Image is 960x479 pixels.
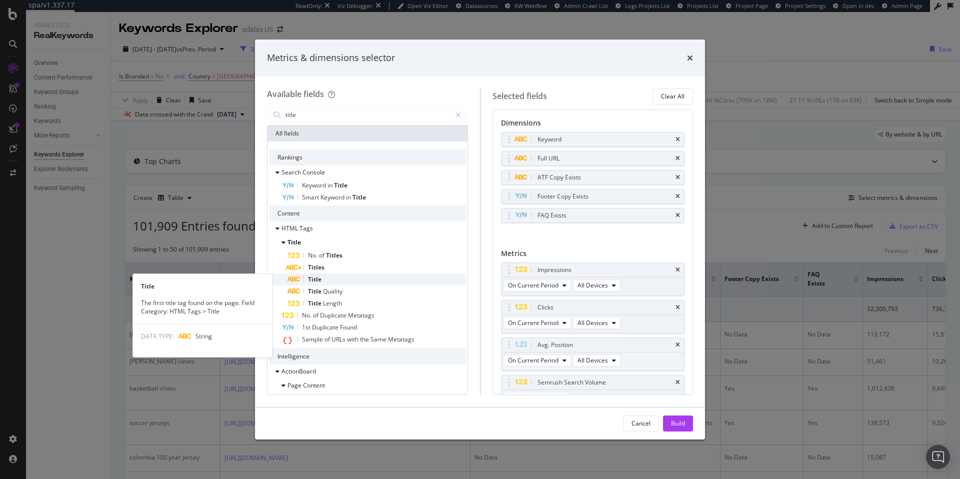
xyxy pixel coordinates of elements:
[501,375,685,408] div: Semrush Search VolumetimesOn Current Period
[331,335,347,343] span: URLs
[537,134,561,144] div: Keyword
[320,311,348,319] span: Duplicate
[324,335,331,343] span: of
[323,287,342,295] span: Quality
[326,251,342,259] span: Titles
[255,39,705,439] div: modal
[503,279,571,291] button: On Current Period
[388,335,414,343] span: Metatags
[675,136,680,142] div: times
[287,381,303,389] span: Page
[508,356,558,364] span: On Current Period
[675,267,680,273] div: times
[675,342,680,348] div: times
[312,323,340,331] span: Duplicate
[675,174,680,180] div: times
[287,238,301,246] span: Title
[501,132,685,147] div: Keywordtimes
[577,281,608,289] span: All Devices
[661,92,684,100] div: Clear All
[269,348,465,364] div: Intelligence
[308,275,321,283] span: Title
[281,367,316,375] span: ActionBoard
[302,193,320,201] span: Smart
[573,354,620,366] button: All Devices
[313,311,320,319] span: of
[687,51,693,64] div: times
[573,317,620,329] button: All Devices
[346,193,352,201] span: in
[501,208,685,223] div: FAQ Existstimes
[352,193,366,201] span: Title
[631,419,650,427] div: Cancel
[926,445,950,469] div: Open Intercom Messenger
[319,251,326,259] span: of
[269,205,465,221] div: Content
[508,393,558,402] span: On Current Period
[537,340,573,350] div: Avg. Position
[308,263,324,271] span: Titles
[267,51,395,64] div: Metrics & dimensions selector
[501,189,685,204] div: Footer Copy Existstimes
[675,212,680,218] div: times
[327,181,334,189] span: in
[133,282,272,290] div: Title
[501,170,685,185] div: ATF Copy Existstimes
[302,323,312,331] span: 1st
[284,107,451,122] input: Search by field name
[573,279,620,291] button: All Devices
[508,318,558,327] span: On Current Period
[348,311,374,319] span: Metatags
[370,335,388,343] span: Same
[281,168,302,176] span: Search
[302,181,327,189] span: Keyword
[503,392,571,404] button: On Current Period
[323,299,342,307] span: Length
[537,153,559,163] div: Full URL
[577,318,608,327] span: All Devices
[347,335,360,343] span: with
[267,125,467,141] div: All fields
[537,302,553,312] div: Clicks
[302,335,324,343] span: Sample
[302,311,313,319] span: No.
[501,262,685,296] div: ImpressionstimesOn Current PeriodAll Devices
[340,323,357,331] span: Found
[308,251,319,259] span: No.
[133,298,272,315] div: The first title tag found on the page. Field Category: HTML Tags > Title
[501,118,685,132] div: Dimensions
[671,419,685,427] div: Build
[299,224,313,232] span: Tags
[537,172,581,182] div: ATF Copy Exists
[501,300,685,333] div: ClickstimesOn Current PeriodAll Devices
[675,193,680,199] div: times
[503,317,571,329] button: On Current Period
[577,356,608,364] span: All Devices
[269,149,465,165] div: Rankings
[623,415,659,431] button: Cancel
[537,377,606,387] div: Semrush Search Volume
[652,88,693,104] button: Clear All
[501,337,685,371] div: Avg. PositiontimesOn Current PeriodAll Devices
[492,90,547,102] div: Selected fields
[308,299,323,307] span: Title
[360,335,370,343] span: the
[663,415,693,431] button: Build
[308,287,323,295] span: Title
[334,181,347,189] span: Title
[537,210,566,220] div: FAQ Exists
[537,265,571,275] div: Impressions
[537,191,588,201] div: Footer Copy Exists
[320,193,346,201] span: Keyword
[508,281,558,289] span: On Current Period
[281,224,299,232] span: HTML
[267,88,324,99] div: Available fields
[501,151,685,166] div: Full URLtimes
[675,155,680,161] div: times
[303,381,325,389] span: Content
[302,168,325,176] span: Console
[675,379,680,385] div: times
[675,304,680,310] div: times
[503,354,571,366] button: On Current Period
[501,248,685,262] div: Metrics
